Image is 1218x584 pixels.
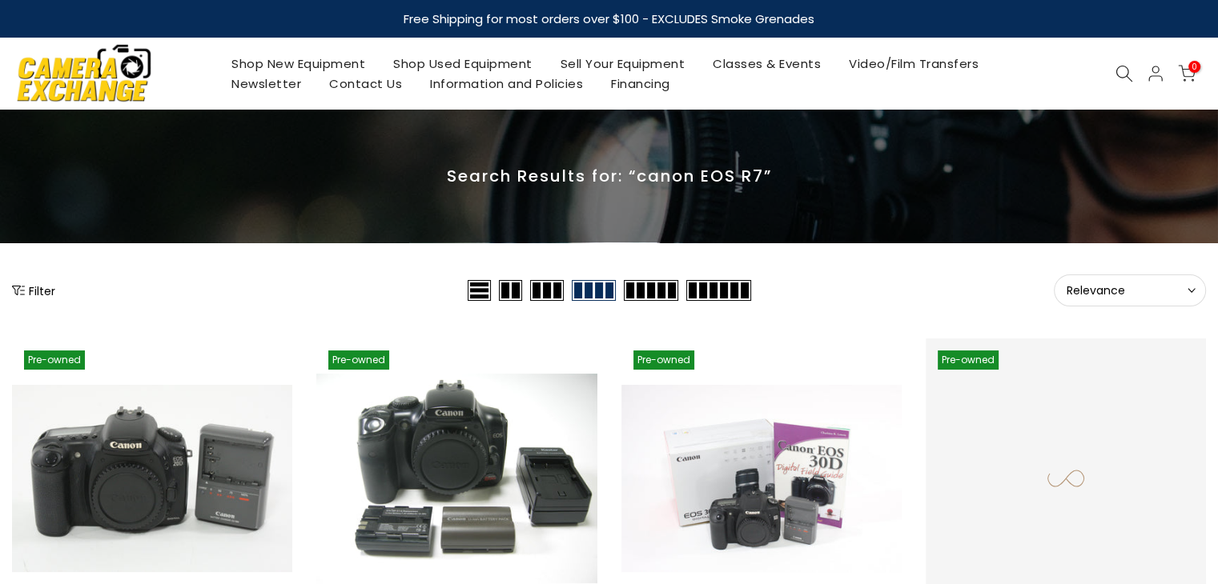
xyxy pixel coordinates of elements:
button: Relevance [1054,274,1206,306]
p: Search Results for: “canon EOS R7” [12,166,1206,186]
strong: Free Shipping for most orders over $100 - EXCLUDES Smoke Grenades [404,10,814,27]
a: Shop New Equipment [218,54,380,74]
a: Information and Policies [416,74,597,94]
span: Relevance [1067,283,1193,298]
a: Video/Film Transfers [835,54,993,74]
a: Newsletter [218,74,316,94]
a: Shop Used Equipment [380,54,547,74]
a: Sell Your Equipment [546,54,699,74]
a: Contact Us [316,74,416,94]
button: Show filters [12,282,55,298]
a: Classes & Events [699,54,835,74]
a: 0 [1178,65,1196,82]
a: Financing [597,74,685,94]
span: 0 [1188,61,1200,73]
